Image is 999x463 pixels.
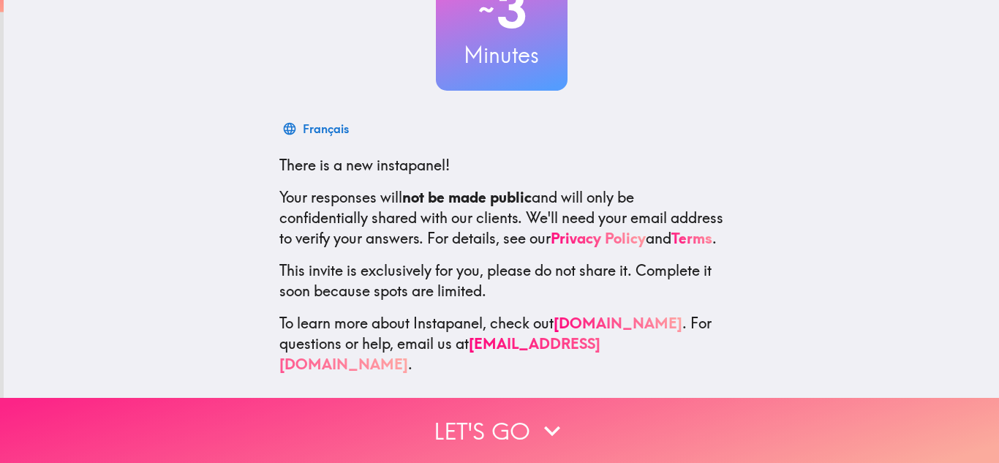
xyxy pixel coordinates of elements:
[279,260,724,301] p: This invite is exclusively for you, please do not share it. Complete it soon because spots are li...
[279,156,450,174] span: There is a new instapanel!
[436,39,568,70] h3: Minutes
[671,229,712,247] a: Terms
[402,188,532,206] b: not be made public
[279,114,355,143] button: Français
[279,313,724,374] p: To learn more about Instapanel, check out . For questions or help, email us at .
[279,334,600,373] a: [EMAIL_ADDRESS][DOMAIN_NAME]
[279,187,724,249] p: Your responses will and will only be confidentially shared with our clients. We'll need your emai...
[551,229,646,247] a: Privacy Policy
[303,118,349,139] div: Français
[554,314,682,332] a: [DOMAIN_NAME]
